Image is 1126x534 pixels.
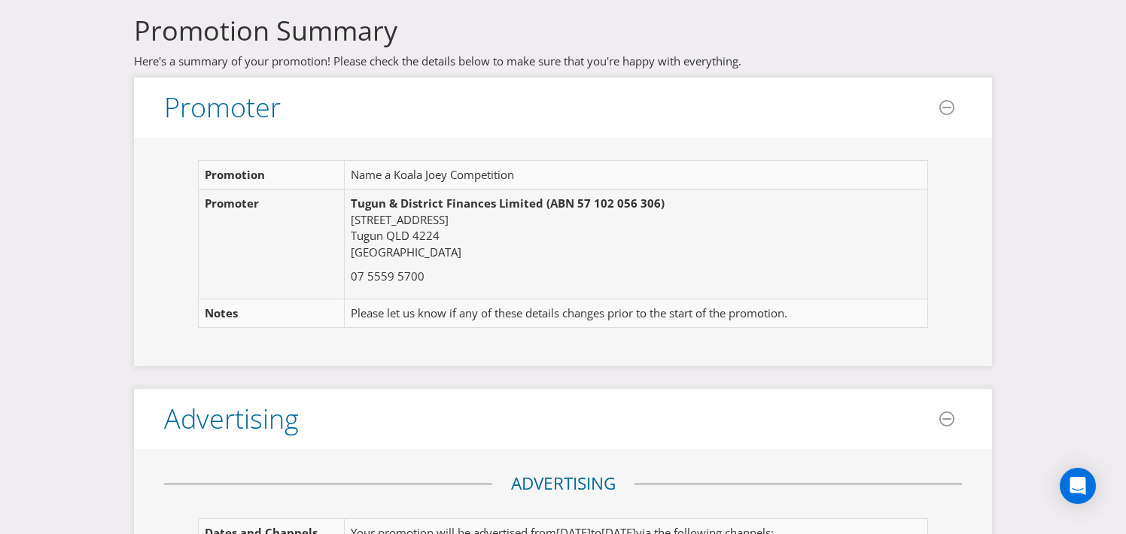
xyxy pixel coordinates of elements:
legend: Advertising [492,472,635,496]
span: (ABN 57 102 056 306) [546,196,665,211]
span: QLD [386,228,409,243]
p: 07 5559 5700 [351,269,906,284]
td: Name a Koala Joey Competition [344,161,911,190]
span: Tugun & District Finances Limited [351,196,543,211]
span: 4224 [412,228,440,243]
div: Open Intercom Messenger [1060,468,1096,504]
span: Tugun [351,228,383,243]
td: Please let us know if any of these details changes prior to the start of the promotion. [344,299,911,327]
h3: Advertising [164,404,299,434]
td: Promotion [199,161,345,190]
td: Notes [199,299,345,327]
span: Promoter [205,196,259,211]
h3: Promotion Summary [134,16,992,46]
p: Here's a summary of your promotion! Please check the details below to make sure that you're happy... [134,53,992,69]
span: [GEOGRAPHIC_DATA] [351,244,461,259]
span: [STREET_ADDRESS] [351,212,449,227]
span: Promoter [164,89,281,126]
